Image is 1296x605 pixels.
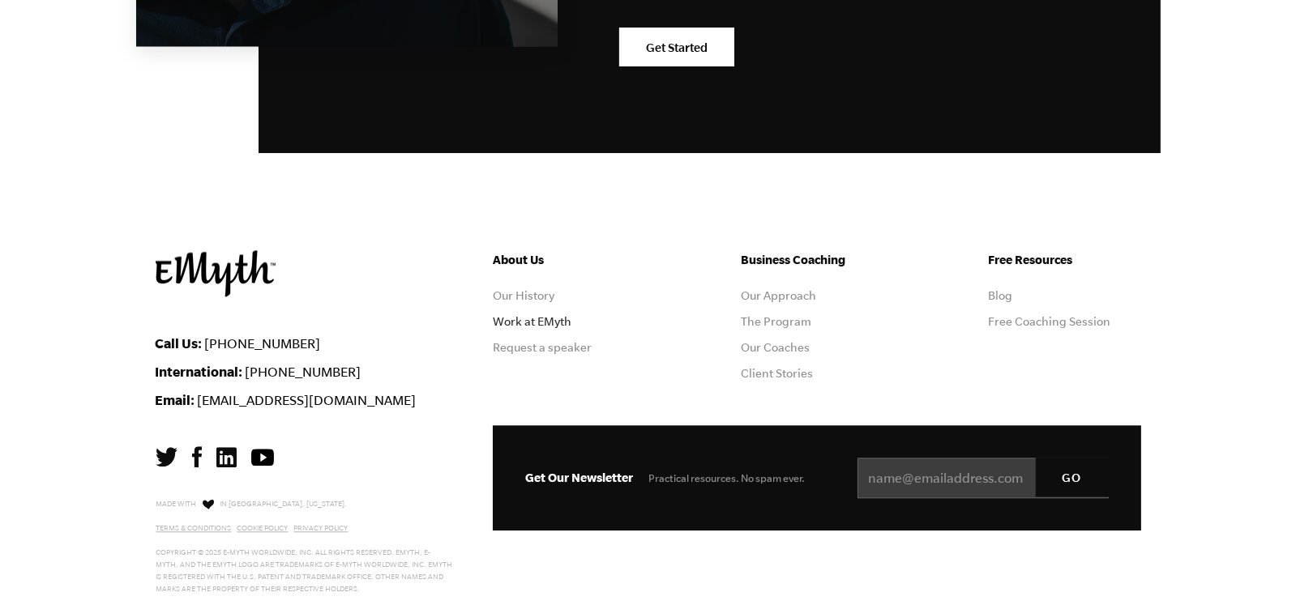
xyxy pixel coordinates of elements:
a: [EMAIL_ADDRESS][DOMAIN_NAME] [198,393,417,407]
a: Work at EMyth [493,315,571,328]
strong: International: [156,364,243,379]
a: Our Approach [741,289,816,302]
a: The Program [741,315,811,328]
h5: About Us [493,250,645,270]
a: [PHONE_NUMBER] [246,364,361,379]
span: Get Our Newsletter [525,471,633,484]
a: Cookie Policy [237,524,289,532]
img: LinkedIn [216,447,237,467]
a: Get Started [619,28,734,66]
input: GO [1036,458,1109,496]
a: Terms & Conditions [156,524,232,532]
img: Love [203,499,214,509]
strong: Email: [156,392,195,407]
a: Request a speaker [493,341,592,354]
img: Facebook [192,446,202,467]
img: EMyth [156,250,276,296]
p: Made with in [GEOGRAPHIC_DATA], [US_STATE]. Copyright © 2025 E-Myth Worldwide, Inc. All rights re... [156,496,454,595]
a: Our Coaches [741,341,810,354]
h5: Business Coaching [741,250,893,270]
a: Free Coaching Session [989,315,1111,328]
span: Practical resources. No spam ever. [648,472,805,484]
a: Client Stories [741,367,813,380]
img: YouTube [251,449,274,466]
iframe: Chat Widget [1215,527,1296,605]
a: Our History [493,289,554,302]
strong: Call Us: [156,335,203,351]
a: [PHONE_NUMBER] [205,336,321,351]
input: name@emailaddress.com [858,458,1109,498]
img: Twitter [156,447,178,467]
a: Privacy Policy [294,524,349,532]
h5: Free Resources [989,250,1141,270]
a: Blog [989,289,1013,302]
